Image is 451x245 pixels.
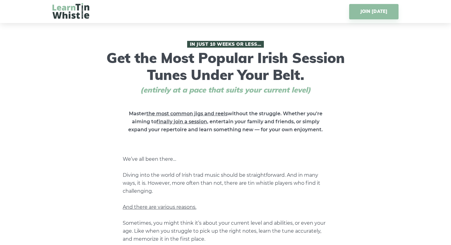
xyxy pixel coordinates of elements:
span: the most common jigs and reels [146,111,228,117]
span: And there are various reasons. [123,204,196,210]
a: JOIN [DATE] [349,4,399,19]
strong: Master without the struggle. Whether you’re aiming to , entertain your family and friends, or sim... [128,111,323,132]
span: finally join a session [156,119,207,124]
span: (entirely at a pace that suits your current level) [129,85,322,94]
img: LearnTinWhistle.com [52,3,89,19]
h1: Get the Most Popular Irish Session Tunes Under Your Belt. [104,41,347,94]
span: In Just 10 Weeks or Less… [187,41,264,48]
